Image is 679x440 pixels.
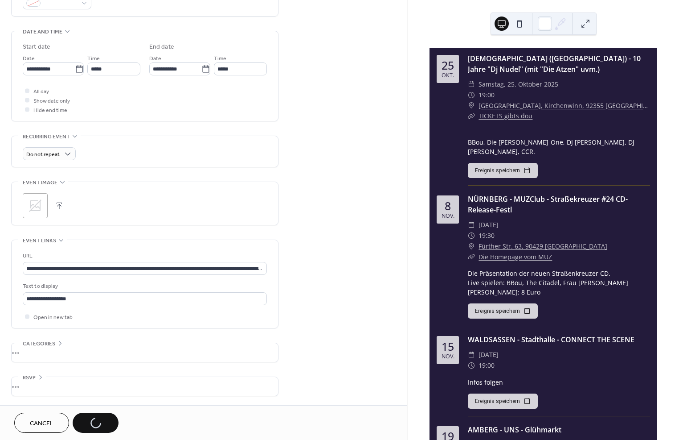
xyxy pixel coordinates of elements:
div: BBou, Die [PERSON_NAME]-One, DJ [PERSON_NAME], DJ [PERSON_NAME], CCR. [468,128,650,156]
div: Start date [23,42,50,52]
button: Ereignis speichern [468,163,538,178]
span: Date and time [23,27,62,37]
div: ​ [468,349,475,360]
span: [DATE] [479,220,499,230]
span: Time [87,54,100,63]
span: RSVP [23,373,36,382]
a: AMBERG - UNS - Glühmarkt [468,425,561,435]
div: ••• [12,343,278,362]
a: NÜRNBERG - MUZClub - Straßekreuzer #24 CD-Release-Festl [468,194,628,215]
span: Event links [23,236,56,245]
a: Fürther Str. 63, 90429 [GEOGRAPHIC_DATA] [479,241,607,252]
div: ​ [468,230,475,241]
span: Cancel [30,419,53,428]
span: Categories [23,339,55,349]
div: End date [149,42,174,52]
span: All day [33,87,49,96]
span: 19:00 [479,360,495,371]
a: Die Homepage vom MUZ [479,253,552,261]
a: [DEMOGRAPHIC_DATA] ([GEOGRAPHIC_DATA]) - 10 Jahre "Dj Nudel" (mit "Die Atzen" uvm.) [468,54,641,74]
div: Okt. [442,73,454,79]
div: URL [23,251,265,261]
div: ••• [12,377,278,396]
div: ​ [468,252,475,262]
div: 25 [442,60,454,71]
button: Cancel [14,413,69,433]
span: Hide end time [33,106,67,115]
div: Nov. [442,213,454,219]
span: 19:00 [479,90,495,100]
div: Nov. [442,354,454,360]
div: ​ [468,360,475,371]
span: Recurring event [23,132,70,141]
a: TICKETS gibts dou [479,112,532,120]
span: Event image [23,178,57,187]
button: Ereignis speichern [468,303,538,319]
a: [GEOGRAPHIC_DATA], Kirchenwinn, 92355 [GEOGRAPHIC_DATA] [479,100,650,111]
span: Date [23,54,35,63]
span: [DATE] [479,349,499,360]
span: Do not repeat [26,149,60,160]
span: Time [214,54,226,63]
span: 19:30 [479,230,495,241]
div: 15 [442,341,454,352]
span: Date [149,54,161,63]
span: Open in new tab [33,313,73,322]
button: Ereignis speichern [468,394,538,409]
div: Text to display [23,282,265,291]
div: ​ [468,79,475,90]
div: ​ [468,90,475,100]
div: ; [23,193,48,218]
div: WALDSASSEN - Stadthalle - CONNECT THE SCENE [468,334,650,345]
div: ​ [468,220,475,230]
div: ​ [468,100,475,111]
span: Show date only [33,96,70,106]
div: Die Präsentation der neuen Straßenkreuzer CD. Live spielen: BBou, The Citadel, Frau [PERSON_NAME]... [468,269,650,297]
div: 8 [445,200,451,212]
div: Infos folgen [468,378,650,387]
span: Samstag, 25. Oktober 2025 [479,79,558,90]
div: ​ [468,111,475,121]
div: ​ [468,241,475,252]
